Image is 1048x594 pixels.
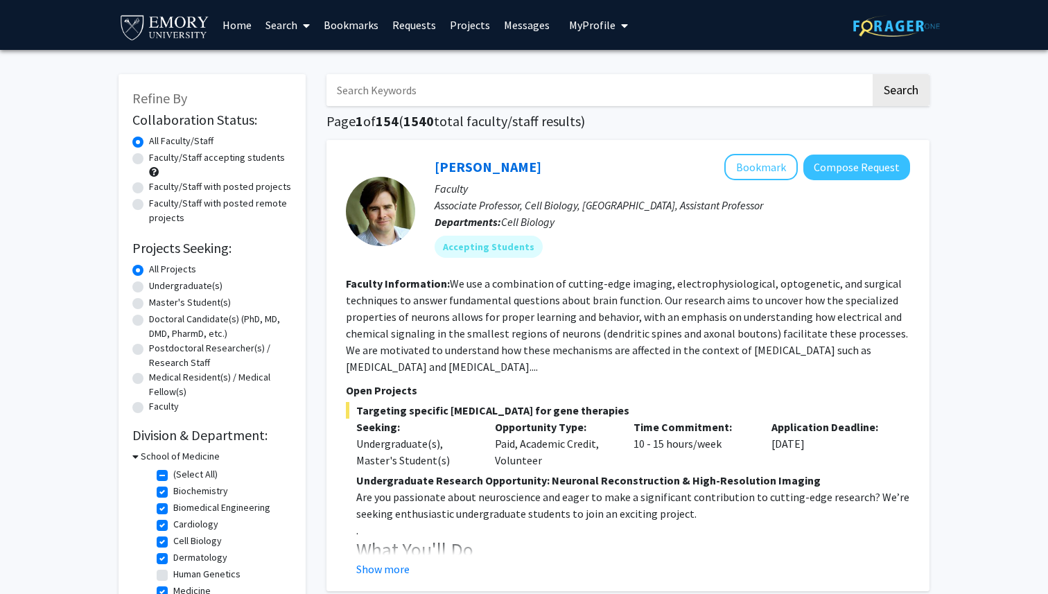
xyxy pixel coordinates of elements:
[346,277,908,374] fg-read-more: We use a combination of cutting-edge imaging, electrophysiological, optogenetic, and surgical tec...
[356,473,821,487] strong: Undergraduate Research Opportunity: Neuronal Reconstruction & High-Resolution Imaging
[132,89,187,107] span: Refine By
[356,489,910,522] p: Are you passionate about neuroscience and eager to make a significant contribution to cutting-edg...
[873,74,929,106] button: Search
[149,295,231,310] label: Master's Student(s)
[724,154,798,180] button: Add Matt Rowan to Bookmarks
[623,419,762,469] div: 10 - 15 hours/week
[569,18,615,32] span: My Profile
[356,522,910,539] p: .
[356,561,410,577] button: Show more
[403,112,434,130] span: 1540
[173,500,270,515] label: Biomedical Engineering
[495,419,613,435] p: Opportunity Type:
[443,1,497,49] a: Projects
[149,262,196,277] label: All Projects
[173,567,241,582] label: Human Genetics
[10,532,59,584] iframe: Chat
[259,1,317,49] a: Search
[141,449,220,464] h3: School of Medicine
[771,419,889,435] p: Application Deadline:
[132,427,292,444] h2: Division & Department:
[435,180,910,197] p: Faculty
[119,11,211,42] img: Emory University Logo
[346,382,910,399] p: Open Projects
[317,1,385,49] a: Bookmarks
[149,150,285,165] label: Faculty/Staff accepting students
[356,419,474,435] p: Seeking:
[149,370,292,399] label: Medical Resident(s) / Medical Fellow(s)
[356,112,363,130] span: 1
[356,435,474,469] div: Undergraduate(s), Master's Student(s)
[149,279,222,293] label: Undergraduate(s)
[149,196,292,225] label: Faculty/Staff with posted remote projects
[497,1,557,49] a: Messages
[853,15,940,37] img: ForagerOne Logo
[149,312,292,341] label: Doctoral Candidate(s) (PhD, MD, DMD, PharmD, etc.)
[356,539,910,562] h3: What You'll Do
[173,467,218,482] label: (Select All)
[435,215,501,229] b: Departments:
[346,402,910,419] span: Targeting specific [MEDICAL_DATA] for gene therapies
[376,112,399,130] span: 154
[132,112,292,128] h2: Collaboration Status:
[149,180,291,194] label: Faculty/Staff with posted projects
[501,215,554,229] span: Cell Biology
[149,341,292,370] label: Postdoctoral Researcher(s) / Research Staff
[484,419,623,469] div: Paid, Academic Credit, Volunteer
[634,419,751,435] p: Time Commitment:
[803,155,910,180] button: Compose Request to Matt Rowan
[761,419,900,469] div: [DATE]
[326,74,871,106] input: Search Keywords
[173,550,227,565] label: Dermatology
[216,1,259,49] a: Home
[132,240,292,256] h2: Projects Seeking:
[173,484,228,498] label: Biochemistry
[385,1,443,49] a: Requests
[173,517,218,532] label: Cardiology
[326,113,929,130] h1: Page of ( total faculty/staff results)
[149,134,213,148] label: All Faculty/Staff
[435,197,910,213] p: Associate Professor, Cell Biology, [GEOGRAPHIC_DATA], Assistant Professor
[173,534,222,548] label: Cell Biology
[435,158,541,175] a: [PERSON_NAME]
[346,277,450,290] b: Faculty Information:
[149,399,179,414] label: Faculty
[435,236,543,258] mat-chip: Accepting Students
